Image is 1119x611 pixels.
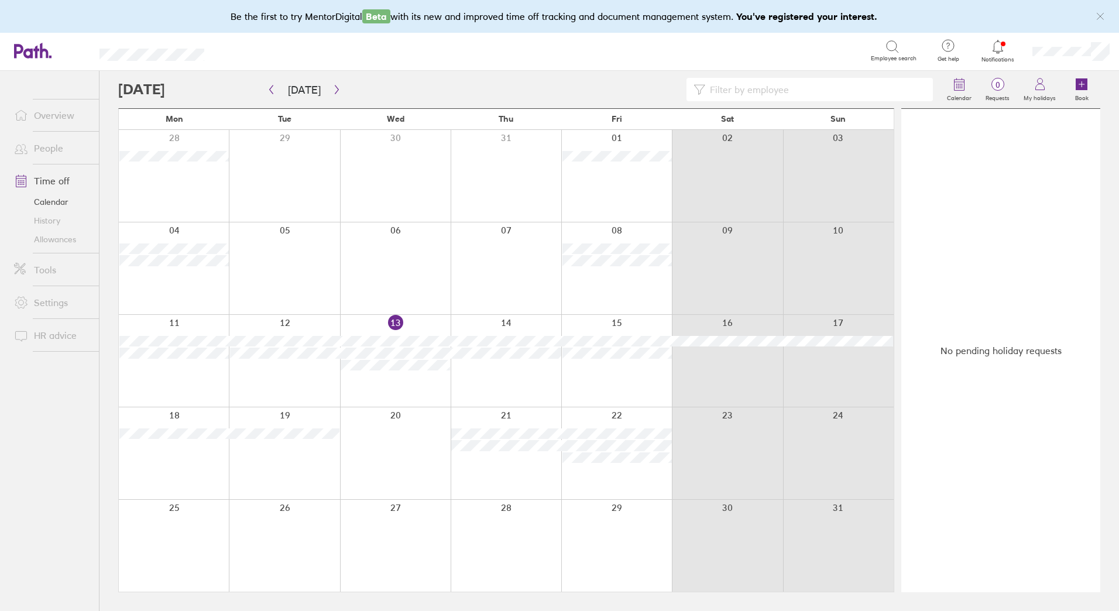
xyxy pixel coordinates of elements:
[5,136,99,160] a: People
[979,91,1017,102] label: Requests
[5,324,99,347] a: HR advice
[231,9,889,23] div: Be the first to try MentorDigital with its new and improved time off tracking and document manage...
[979,39,1017,63] a: Notifications
[940,71,979,108] a: Calendar
[612,114,622,123] span: Fri
[279,80,330,99] button: [DATE]
[979,71,1017,108] a: 0Requests
[1063,71,1100,108] a: Book
[387,114,404,123] span: Wed
[362,9,390,23] span: Beta
[1017,71,1063,108] a: My holidays
[705,78,926,101] input: Filter by employee
[278,114,291,123] span: Tue
[830,114,846,123] span: Sun
[5,230,99,249] a: Allowances
[5,104,99,127] a: Overview
[979,56,1017,63] span: Notifications
[929,56,967,63] span: Get help
[871,55,917,62] span: Employee search
[499,114,513,123] span: Thu
[940,91,979,102] label: Calendar
[5,211,99,230] a: History
[736,11,877,22] b: You've registered your interest.
[5,258,99,282] a: Tools
[901,109,1100,592] div: No pending holiday requests
[236,45,266,56] div: Search
[5,193,99,211] a: Calendar
[1017,91,1063,102] label: My holidays
[721,114,734,123] span: Sat
[5,169,99,193] a: Time off
[979,80,1017,90] span: 0
[166,114,183,123] span: Mon
[1068,91,1096,102] label: Book
[5,291,99,314] a: Settings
